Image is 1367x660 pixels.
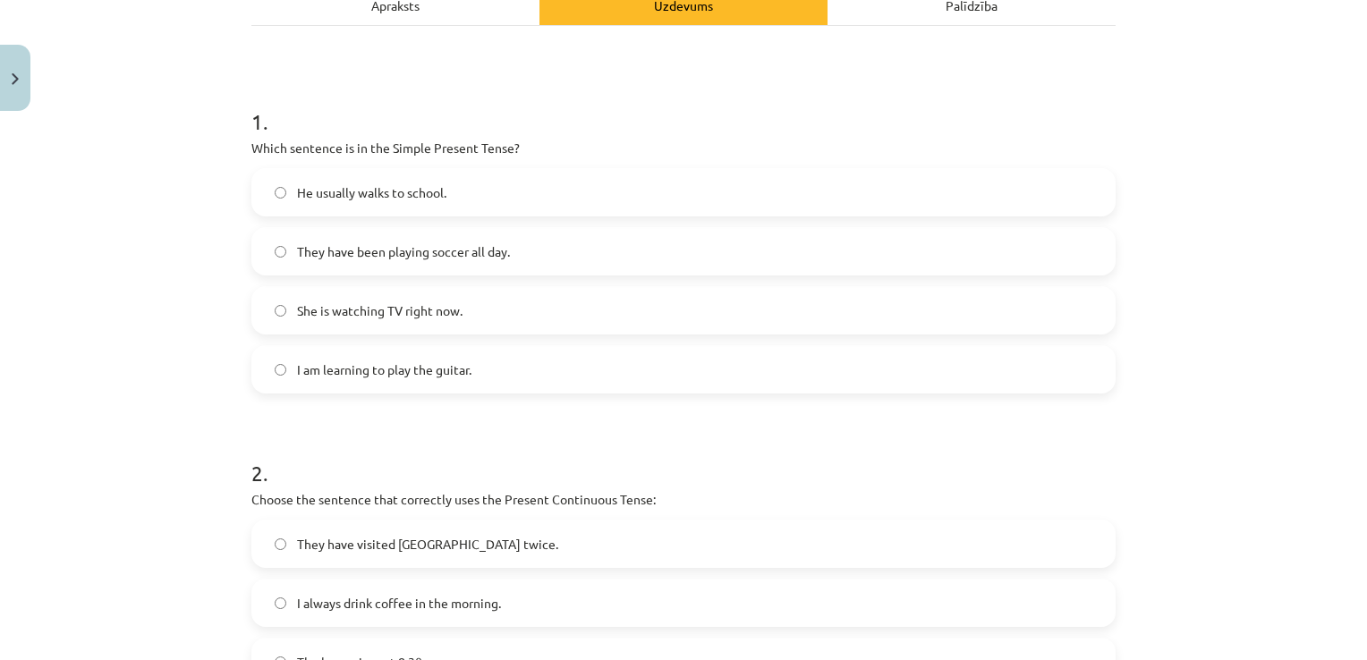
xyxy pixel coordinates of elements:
input: I am learning to play the guitar. [275,364,286,376]
span: I always drink coffee in the morning. [297,594,501,613]
p: Choose the sentence that correctly uses the Present Continuous Tense: [251,490,1116,509]
span: She is watching TV right now. [297,301,463,320]
p: Which sentence is in the Simple Present Tense? [251,139,1116,157]
span: They have visited [GEOGRAPHIC_DATA] twice. [297,535,558,554]
input: She is watching TV right now. [275,305,286,317]
input: I always drink coffee in the morning. [275,597,286,609]
img: icon-close-lesson-0947bae3869378f0d4975bcd49f059093ad1ed9edebbc8119c70593378902aed.svg [12,73,19,85]
input: They have visited [GEOGRAPHIC_DATA] twice. [275,538,286,550]
input: He usually walks to school. [275,187,286,199]
span: I am learning to play the guitar. [297,360,471,379]
h1: 1 . [251,78,1116,133]
span: He usually walks to school. [297,183,446,202]
input: They have been playing soccer all day. [275,246,286,258]
h1: 2 . [251,429,1116,485]
span: They have been playing soccer all day. [297,242,510,261]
